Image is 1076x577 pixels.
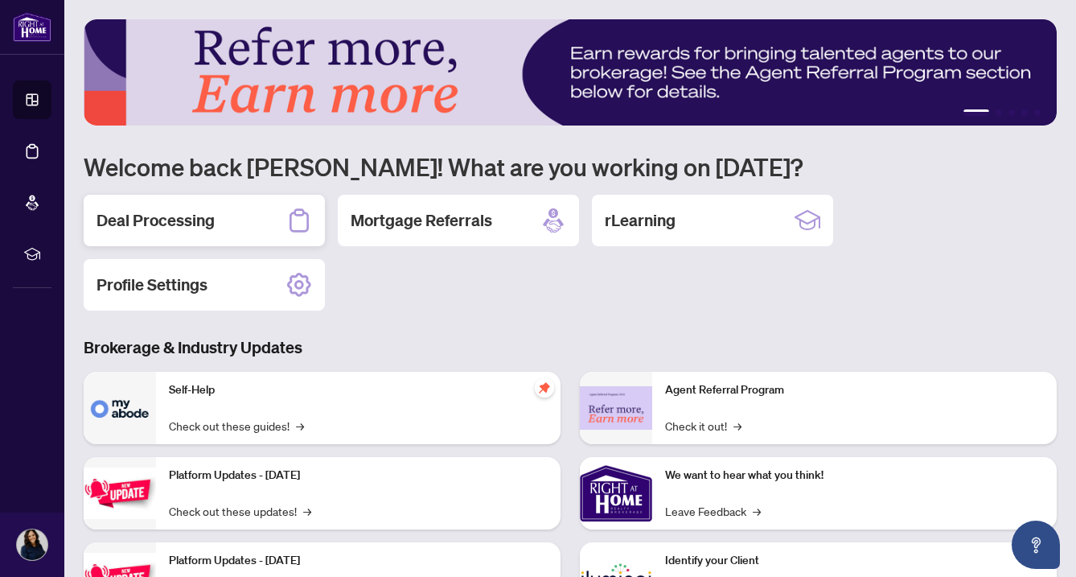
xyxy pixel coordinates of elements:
[665,502,761,520] a: Leave Feedback→
[535,378,554,398] span: pushpin
[1012,521,1060,569] button: Open asap
[580,386,652,431] img: Agent Referral Program
[13,12,51,42] img: logo
[963,109,989,116] button: 1
[84,19,1057,126] img: Slide 0
[296,417,304,435] span: →
[169,417,304,435] a: Check out these guides!→
[303,502,311,520] span: →
[1034,109,1041,116] button: 5
[84,468,156,518] img: Platform Updates - July 21, 2025
[665,552,1044,570] p: Identify your Client
[665,381,1044,399] p: Agent Referral Program
[1021,109,1028,116] button: 4
[169,381,548,399] p: Self-Help
[753,502,761,520] span: →
[665,467,1044,484] p: We want to hear what you think!
[84,151,1057,182] h1: Welcome back [PERSON_NAME]! What are you working on [DATE]?
[665,417,741,435] a: Check it out!→
[733,417,741,435] span: →
[169,502,311,520] a: Check out these updates!→
[84,372,156,444] img: Self-Help
[84,336,1057,359] h3: Brokerage & Industry Updates
[605,209,676,232] h2: rLearning
[97,209,215,232] h2: Deal Processing
[17,530,47,560] img: Profile Icon
[169,552,548,570] p: Platform Updates - [DATE]
[996,109,1002,116] button: 2
[580,457,652,530] img: We want to hear what you think!
[1008,109,1015,116] button: 3
[351,209,492,232] h2: Mortgage Referrals
[169,467,548,484] p: Platform Updates - [DATE]
[97,274,207,296] h2: Profile Settings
